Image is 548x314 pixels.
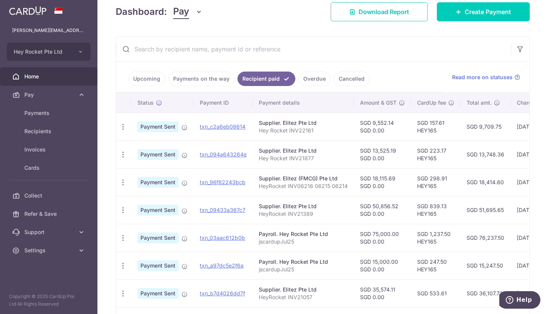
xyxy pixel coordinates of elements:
[168,72,234,86] a: Payments on the way
[12,27,85,34] p: [PERSON_NAME][EMAIL_ADDRESS][DOMAIN_NAME]
[137,149,178,160] span: Payment Sent
[334,72,370,86] a: Cancelled
[116,37,511,61] input: Search by recipient name, payment id or reference
[354,113,411,140] td: SGD 9,552.14 SGD 0.00
[24,91,75,99] span: Pay
[24,146,75,153] span: Invoices
[194,93,253,113] th: Payment ID
[460,168,511,196] td: SGD 18,414.60
[298,72,331,86] a: Overdue
[237,72,295,86] a: Recipient paid
[465,7,511,16] span: Create Payment
[24,73,75,80] span: Home
[253,93,354,113] th: Payment details
[517,99,548,107] span: Charge date
[7,43,91,61] button: Hey Rocket Pte Ltd
[116,5,167,19] h4: Dashboard:
[200,207,245,213] a: txn_09433a367c7
[200,151,247,158] a: txn_094a643264e
[460,113,511,140] td: SGD 9,709.75
[452,73,520,81] a: Read more on statuses
[259,182,348,190] p: HeyRocket INV06216 06215 06214
[460,224,511,252] td: SGD 76,237.50
[259,127,348,134] p: Hey Rocket INV22161
[460,252,511,279] td: SGD 15,247.50
[354,279,411,307] td: SGD 35,574.11 SGD 0.00
[411,140,460,168] td: SGD 223.17 HEY165
[259,238,348,245] p: jscardupJul25
[24,247,75,254] span: Settings
[411,196,460,224] td: SGD 839.13 HEY165
[259,175,348,182] div: Supplier. Elitez (FMCG) Pte Ltd
[467,99,492,107] span: Total amt.
[460,196,511,224] td: SGD 51,695.65
[259,119,348,127] div: Supplier. Elitez Pte Ltd
[128,72,165,86] a: Upcoming
[137,233,178,243] span: Payment Sent
[137,177,178,188] span: Payment Sent
[354,224,411,252] td: SGD 75,000.00 SGD 0.00
[411,168,460,196] td: SGD 298.91 HEY165
[24,109,75,117] span: Payments
[331,2,428,21] a: Download Report
[24,192,75,199] span: Collect
[411,252,460,279] td: SGD 247.50 HEY165
[358,7,409,16] span: Download Report
[173,5,189,19] span: Pay
[417,99,446,107] span: CardUp fee
[9,6,46,15] img: CardUp
[24,210,75,218] span: Refer & Save
[137,205,178,215] span: Payment Sent
[200,234,245,241] a: txn_03aac612b0b
[137,121,178,132] span: Payment Sent
[14,48,70,56] span: Hey Rocket Pte Ltd
[24,164,75,172] span: Cards
[354,252,411,279] td: SGD 15,000.00 SGD 0.00
[24,128,75,135] span: Recipients
[24,228,75,236] span: Support
[360,99,397,107] span: Amount & GST
[137,260,178,271] span: Payment Sent
[354,168,411,196] td: SGD 18,115.69 SGD 0.00
[460,279,511,307] td: SGD 36,107.72
[411,279,460,307] td: SGD 533.61
[460,140,511,168] td: SGD 13,748.36
[137,288,178,299] span: Payment Sent
[259,286,348,293] div: Supplier. Elitez Pte Ltd
[499,291,540,310] iframe: Opens a widget where you can find more information
[437,2,530,21] a: Create Payment
[173,5,202,19] button: Pay
[452,73,513,81] span: Read more on statuses
[259,210,348,218] p: HeyRocket INV21389
[200,123,245,130] a: txn_c2a6eb08614
[259,202,348,210] div: Supplier. Elitez Pte Ltd
[200,262,244,269] a: txn_a97dc5e2f6a
[411,224,460,252] td: SGD 1,237.50 HEY165
[259,155,348,162] p: Hey Rocket INV21877
[259,266,348,273] p: jscardupJul25
[354,140,411,168] td: SGD 13,525.19 SGD 0.00
[411,113,460,140] td: SGD 157.61 HEY165
[259,258,348,266] div: Payroll. Hey Rocket Pte Ltd
[259,293,348,301] p: HeyRocket INV21057
[200,290,245,296] a: txn_b7d4026dd7f
[259,230,348,238] div: Payroll. Hey Rocket Pte Ltd
[259,147,348,155] div: Supplier. Elitez Pte Ltd
[137,99,154,107] span: Status
[354,196,411,224] td: SGD 50,856.52 SGD 0.00
[200,179,245,185] a: txn_96f82243bcb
